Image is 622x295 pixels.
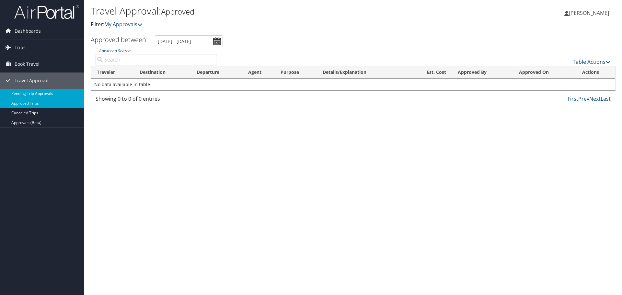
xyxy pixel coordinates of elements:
a: Last [601,95,611,102]
a: Next [589,95,601,102]
h3: Approved between: [91,35,148,44]
p: Filter: [91,20,441,29]
span: Travel Approval [15,73,49,89]
span: Dashboards [15,23,41,39]
th: Agent [242,66,275,79]
input: [DATE] - [DATE] [155,35,223,47]
span: Book Travel [15,56,40,72]
a: Prev [578,95,589,102]
h1: Travel Approval: [91,4,441,18]
td: No data available in table [91,79,615,90]
small: Approved [161,6,194,17]
th: Traveler: activate to sort column ascending [91,66,134,79]
th: Actions [576,66,615,79]
img: airportal-logo.png [14,4,79,19]
a: [PERSON_NAME] [564,3,616,23]
th: Purpose [275,66,317,79]
a: First [568,95,578,102]
span: [PERSON_NAME] [569,9,609,17]
span: Trips [15,40,26,56]
th: Destination: activate to sort column ascending [134,66,191,79]
a: My Approvals [104,21,143,28]
th: Departure: activate to sort column ascending [191,66,242,79]
a: Table Actions [573,58,611,65]
th: Approved By: activate to sort column ascending [452,66,513,79]
a: Advanced Search [99,48,130,53]
div: Showing 0 to 0 of 0 entries [96,95,217,106]
th: Est. Cost: activate to sort column ascending [409,66,452,79]
input: Advanced Search [96,54,217,65]
th: Details/Explanation [317,66,409,79]
th: Approved On: activate to sort column ascending [513,66,576,79]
